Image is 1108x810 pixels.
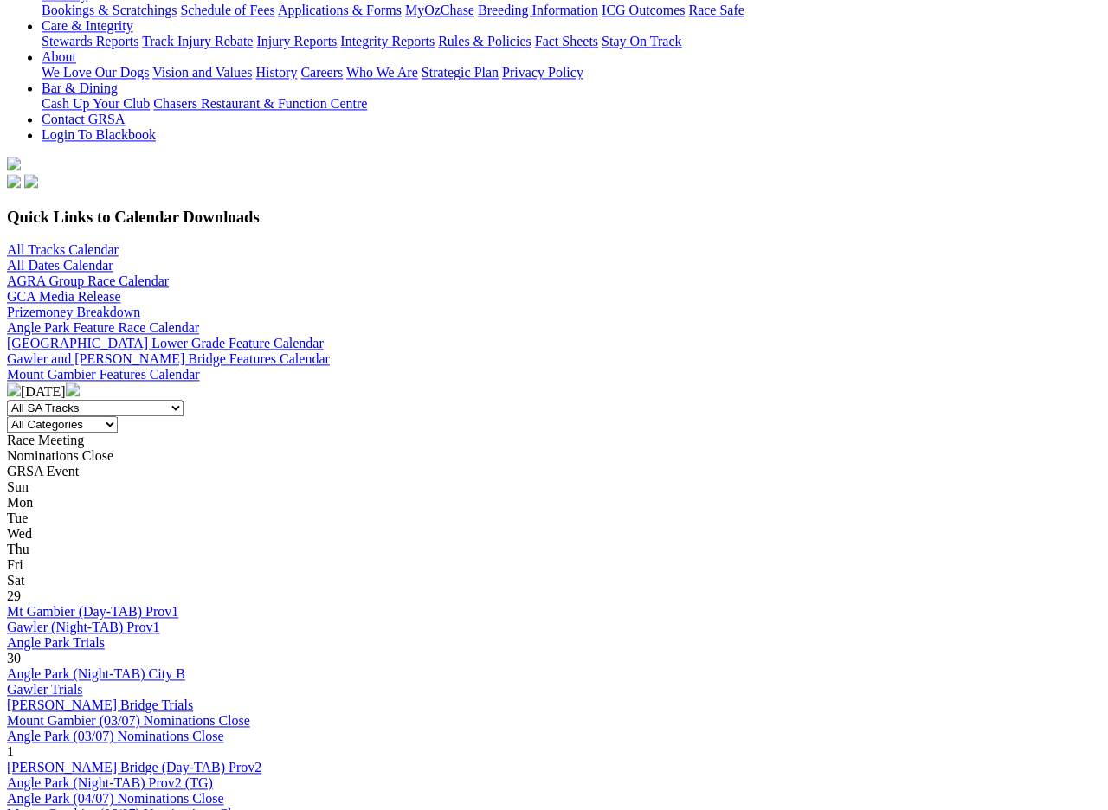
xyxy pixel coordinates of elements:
[7,289,121,304] a: GCA Media Release
[42,65,1101,80] div: About
[7,258,113,273] a: All Dates Calendar
[7,682,83,697] a: Gawler Trials
[42,96,150,111] a: Cash Up Your Club
[688,3,744,17] a: Race Safe
[153,96,367,111] a: Chasers Restaurant & Function Centre
[7,791,224,806] a: Angle Park (04/07) Nominations Close
[42,34,138,48] a: Stewards Reports
[602,3,685,17] a: ICG Outcomes
[7,320,199,335] a: Angle Park Feature Race Calendar
[42,112,125,126] a: Contact GRSA
[7,367,200,382] a: Mount Gambier Features Calendar
[7,242,119,257] a: All Tracks Calendar
[42,34,1101,49] div: Care & Integrity
[438,34,531,48] a: Rules & Policies
[7,273,169,288] a: AGRA Group Race Calendar
[7,208,1101,227] h3: Quick Links to Calendar Downloads
[42,3,177,17] a: Bookings & Scratchings
[340,34,435,48] a: Integrity Reports
[7,336,324,350] a: [GEOGRAPHIC_DATA] Lower Grade Feature Calendar
[7,604,178,619] a: Mt Gambier (Day-TAB) Prov1
[7,464,1101,479] div: GRSA Event
[278,3,402,17] a: Applications & Forms
[7,744,14,759] span: 1
[7,382,21,396] img: chevron-left-pager-white.svg
[7,729,224,743] a: Angle Park (03/07) Nominations Close
[7,526,1101,542] div: Wed
[256,34,337,48] a: Injury Reports
[7,713,250,728] a: Mount Gambier (03/07) Nominations Close
[7,511,1101,526] div: Tue
[7,775,213,790] a: Angle Park (Night-TAB) Prov2 (TG)
[405,3,474,17] a: MyOzChase
[7,174,21,188] img: facebook.svg
[42,96,1101,112] div: Bar & Dining
[7,588,21,603] span: 29
[7,448,1101,464] div: Nominations Close
[422,65,499,80] a: Strategic Plan
[42,65,149,80] a: We Love Our Dogs
[502,65,583,80] a: Privacy Policy
[7,573,1101,588] div: Sat
[7,382,1101,400] div: [DATE]
[7,697,193,712] a: [PERSON_NAME] Bridge Trials
[602,34,681,48] a: Stay On Track
[7,557,1101,573] div: Fri
[7,433,1101,448] div: Race Meeting
[7,495,1101,511] div: Mon
[24,174,38,188] img: twitter.svg
[42,80,118,95] a: Bar & Dining
[42,3,1101,18] div: Industry
[478,3,598,17] a: Breeding Information
[535,34,598,48] a: Fact Sheets
[7,666,185,681] a: Angle Park (Night-TAB) City B
[42,18,133,33] a: Care & Integrity
[7,479,1101,495] div: Sun
[7,760,261,775] a: [PERSON_NAME] Bridge (Day-TAB) Prov2
[180,3,274,17] a: Schedule of Fees
[7,651,21,665] span: 30
[42,49,76,64] a: About
[152,65,252,80] a: Vision and Values
[255,65,297,80] a: History
[42,127,156,142] a: Login To Blackbook
[300,65,343,80] a: Careers
[66,382,80,396] img: chevron-right-pager-white.svg
[7,620,159,634] a: Gawler (Night-TAB) Prov1
[7,305,140,319] a: Prizemoney Breakdown
[7,351,330,366] a: Gawler and [PERSON_NAME] Bridge Features Calendar
[7,635,105,650] a: Angle Park Trials
[346,65,418,80] a: Who We Are
[142,34,253,48] a: Track Injury Rebate
[7,157,21,170] img: logo-grsa-white.png
[7,542,1101,557] div: Thu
